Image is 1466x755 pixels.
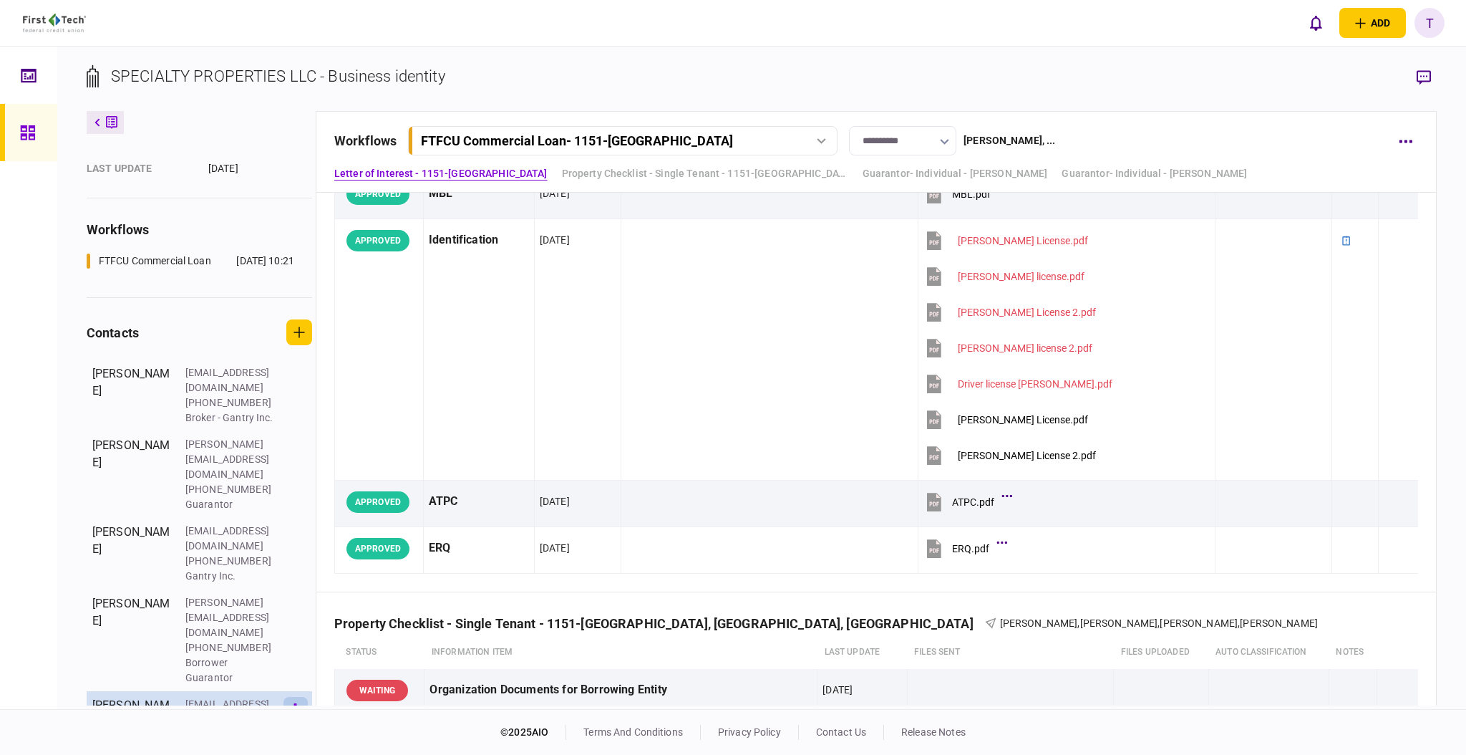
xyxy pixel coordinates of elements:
button: Jim License 2.pdf [923,296,1096,328]
button: Charles license 2.pdf [923,332,1092,364]
button: Jim License.pdf [923,403,1088,436]
button: T [1414,8,1445,38]
div: FTFCU Commercial Loan - 1151-[GEOGRAPHIC_DATA] [421,133,733,148]
button: ATPC.pdf [923,486,1009,518]
th: auto classification [1208,636,1329,669]
div: [PERSON_NAME] [92,595,171,686]
span: , [1157,617,1160,629]
div: [DATE] [540,494,570,509]
div: [PERSON_NAME] [92,524,171,584]
th: last update [817,636,908,669]
div: Guarantor [185,497,278,512]
div: Borrower [185,655,278,670]
div: Jim License.pdf [958,414,1088,425]
a: contact us [816,726,866,738]
div: [DATE] [540,233,570,247]
div: [DATE] [822,683,853,697]
div: ATPC [429,486,529,518]
th: notes [1329,636,1377,669]
div: Driver license Scot.pdf [958,378,1112,390]
button: Charles license.pdf [923,260,1084,292]
a: Letter of Interest - 1151-[GEOGRAPHIC_DATA] [334,166,548,181]
div: [PERSON_NAME] [92,437,171,512]
button: open adding identity options [1339,8,1406,38]
div: APPROVED [346,183,409,205]
div: [PERSON_NAME] [92,365,171,425]
a: Guarantor- Individual - [PERSON_NAME] [863,166,1048,181]
div: [PERSON_NAME][EMAIL_ADDRESS][DOMAIN_NAME] [185,595,278,640]
div: APPROVED [346,538,409,559]
div: ERQ [429,532,529,564]
th: status [334,636,424,669]
div: Identification [429,224,529,256]
button: Jim License.pdf [923,224,1088,256]
div: Jim License.pdf [958,235,1088,246]
div: [PHONE_NUMBER] [185,640,278,655]
div: Jim License 2.pdf [958,307,1096,318]
a: FTFCU Commercial Loan[DATE] 10:21 [87,254,294,269]
img: client company logo [23,14,87,32]
a: release notes [901,726,966,738]
div: [PHONE_NUMBER] [185,482,278,497]
span: [PERSON_NAME] [1000,617,1078,629]
div: [PHONE_NUMBER] [185,395,278,410]
div: [DATE] [540,186,570,201]
div: [DATE] [208,161,312,176]
div: [PERSON_NAME][EMAIL_ADDRESS][DOMAIN_NAME] [185,437,278,482]
span: , [1238,617,1240,629]
div: Organization Documents for Borrowing Entity [429,674,812,706]
div: [PHONE_NUMBER] [185,554,278,569]
th: Information item [424,636,817,669]
a: privacy policy [718,726,781,738]
div: Gantry Inc. [185,569,278,584]
div: © 2025 AIO [500,725,566,740]
button: open notifications list [1301,8,1331,38]
div: APPROVED [346,491,409,513]
div: FTFCU Commercial Loan [99,254,211,269]
div: MBL.pdf [952,188,991,200]
span: [PERSON_NAME] [1240,617,1318,629]
span: [PERSON_NAME] [1160,617,1238,629]
div: WAITING [346,680,408,701]
div: Jim License 2.pdf [958,450,1096,461]
div: Broker - Gantry Inc. [185,410,278,425]
span: , [1077,617,1079,629]
div: ATPC.pdf [952,496,994,508]
div: [DATE] 10:21 [236,254,294,269]
span: [PERSON_NAME] [1080,617,1158,629]
div: Charles license.pdf [958,271,1084,282]
div: [EMAIL_ADDRESS][DOMAIN_NAME] [185,524,278,554]
a: Property Checklist - Single Tenant - 1151-[GEOGRAPHIC_DATA], [GEOGRAPHIC_DATA], [GEOGRAPHIC_DATA] [562,166,848,181]
div: [EMAIL_ADDRESS][DOMAIN_NAME] [185,365,278,395]
a: terms and conditions [583,726,683,738]
th: files sent [907,636,1114,669]
div: APPROVED [346,230,409,251]
button: Driver license Scot.pdf [923,367,1112,400]
div: [EMAIL_ADDRESS][DOMAIN_NAME] [185,697,278,727]
div: ERQ.pdf [952,543,989,554]
a: Guarantor- Individual - [PERSON_NAME] [1062,166,1247,181]
th: Files uploaded [1114,636,1208,669]
div: MBL [429,178,529,210]
div: Guarantor [185,670,278,686]
button: FTFCU Commercial Loan- 1151-[GEOGRAPHIC_DATA] [408,126,838,155]
div: last update [87,161,194,176]
div: [PERSON_NAME] , ... [963,133,1055,148]
div: SPECIALTY PROPERTIES LLC - Business identity [111,64,445,88]
div: workflows [334,131,397,150]
button: MBL.pdf [923,178,1005,210]
div: [DATE] [540,541,570,555]
div: contacts [87,323,139,342]
div: Property Checklist - Single Tenant - 1151-[GEOGRAPHIC_DATA], [GEOGRAPHIC_DATA], [GEOGRAPHIC_DATA] [334,616,985,631]
button: Jim License 2.pdf [923,439,1096,471]
button: ERQ.pdf [923,532,1004,564]
div: workflows [87,220,312,239]
div: Charles license 2.pdf [958,342,1092,354]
